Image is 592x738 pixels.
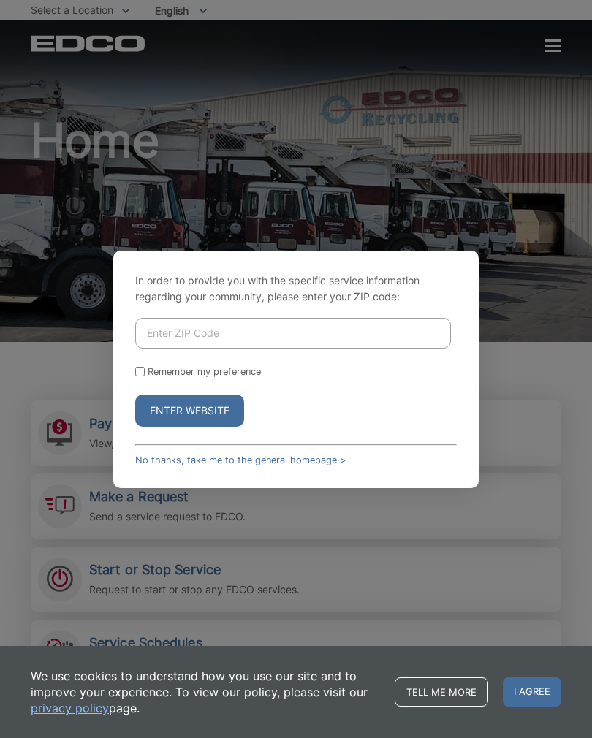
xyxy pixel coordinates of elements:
[503,677,561,707] span: I agree
[31,700,109,716] a: privacy policy
[395,677,488,707] a: Tell me more
[135,318,451,349] input: Enter ZIP Code
[135,454,346,465] a: No thanks, take me to the general homepage >
[135,395,244,427] button: Enter Website
[31,668,380,716] p: We use cookies to understand how you use our site and to improve your experience. To view our pol...
[148,366,261,377] label: Remember my preference
[135,273,457,305] p: In order to provide you with the specific service information regarding your community, please en...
